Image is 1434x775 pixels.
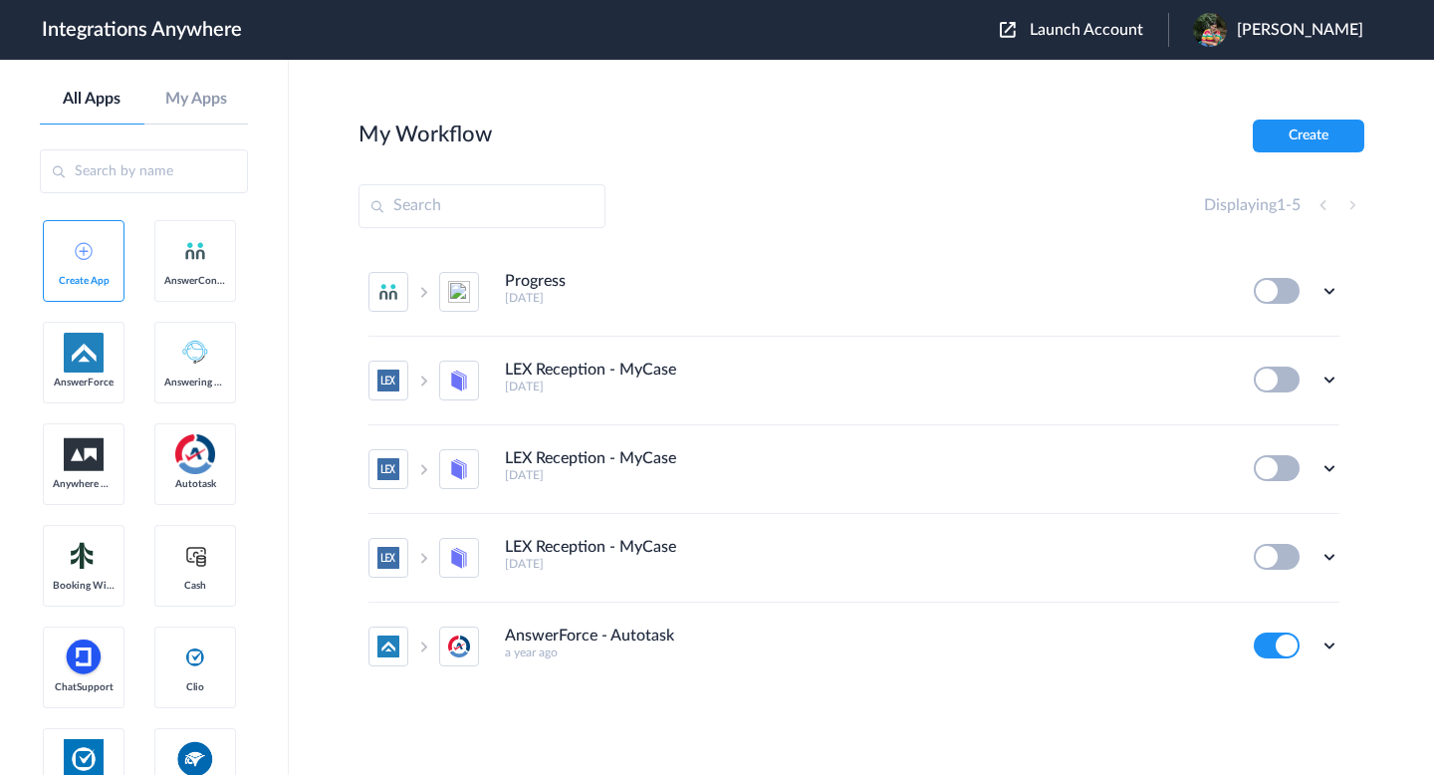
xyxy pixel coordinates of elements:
[505,449,676,468] h4: LEX Reception - MyCase
[164,478,226,490] span: Autotask
[183,544,208,568] img: cash-logo.svg
[53,275,115,287] span: Create App
[1193,13,1227,47] img: img-9376.jpeg
[505,646,1227,659] h5: a year ago
[175,434,215,474] img: autotask.png
[64,538,104,574] img: Setmore_Logo.svg
[1030,22,1143,38] span: Launch Account
[53,377,115,388] span: AnswerForce
[40,149,248,193] input: Search by name
[53,681,115,693] span: ChatSupport
[53,478,115,490] span: Anywhere Works
[75,242,93,260] img: add-icon.svg
[175,333,215,373] img: Answering_service.png
[183,646,207,669] img: clio-logo.svg
[505,380,1227,393] h5: [DATE]
[164,275,226,287] span: AnswerConnect
[144,90,249,109] a: My Apps
[164,580,226,592] span: Cash
[505,468,1227,482] h5: [DATE]
[358,184,605,228] input: Search
[40,90,144,109] a: All Apps
[505,291,1227,305] h5: [DATE]
[42,18,242,42] h1: Integrations Anywhere
[64,438,104,471] img: aww.png
[505,557,1227,571] h5: [DATE]
[358,122,492,147] h2: My Workflow
[164,681,226,693] span: Clio
[1000,21,1168,40] button: Launch Account
[505,272,566,291] h4: Progress
[1000,22,1016,38] img: launch-acct-icon.svg
[53,580,115,592] span: Booking Widget
[1277,197,1286,213] span: 1
[183,239,207,263] img: answerconnect-logo.svg
[164,377,226,388] span: Answering Service
[64,333,104,373] img: af-app-logo.svg
[1253,120,1364,152] button: Create
[1237,21,1363,40] span: [PERSON_NAME]
[1204,196,1301,215] h4: Displaying -
[505,627,674,646] h4: AnswerForce - Autotask
[505,361,676,380] h4: LEX Reception - MyCase
[64,638,104,677] img: chatsupport-icon.svg
[1292,197,1301,213] span: 5
[505,538,676,557] h4: LEX Reception - MyCase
